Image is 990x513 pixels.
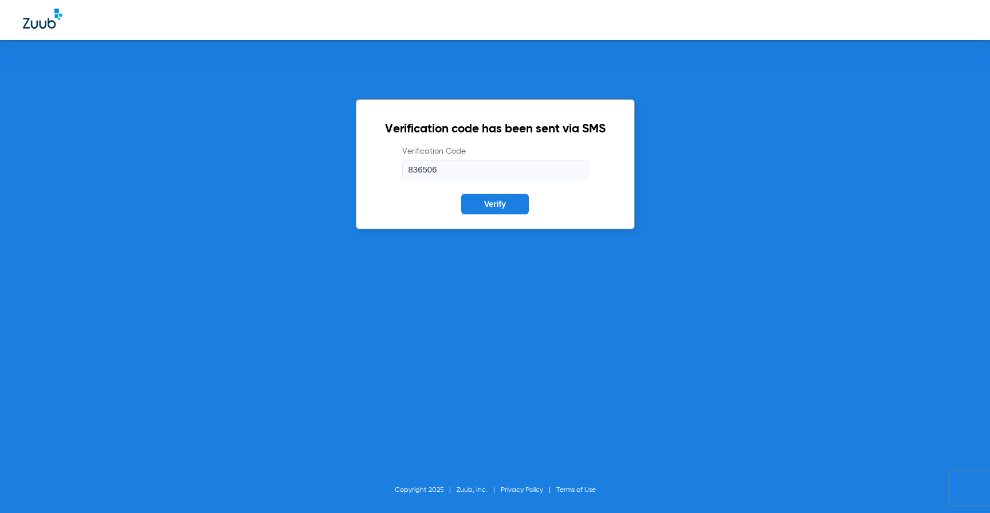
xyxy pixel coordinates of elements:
input: Verification Code [402,160,588,179]
iframe: Chat Widget [933,458,990,513]
a: Privacy Policy [501,487,543,494]
button: Verify [461,194,529,214]
img: Zuub Logo [23,9,62,29]
a: Terms of Use [556,487,596,494]
li: Copyright 2025 [395,484,457,496]
span: Verify [484,199,506,209]
h2: Verification code has been sent via SMS [385,124,606,135]
li: Zuub, Inc. [457,484,501,496]
label: Verification Code [402,146,588,179]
